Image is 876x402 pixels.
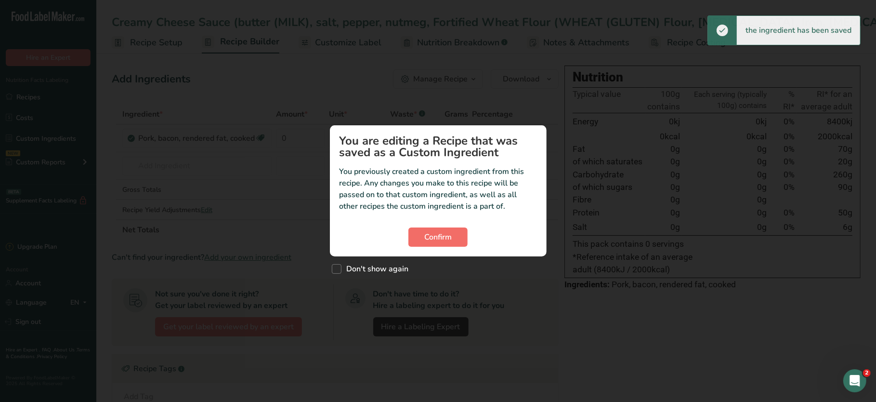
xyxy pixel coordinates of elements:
[341,264,409,274] span: Don't show again
[424,231,452,243] span: Confirm
[408,228,468,247] button: Confirm
[340,135,537,158] h1: You are editing a Recipe that was saved as a Custom Ingredient
[863,369,871,377] span: 2
[737,16,860,45] div: the ingredient has been saved
[843,369,866,392] iframe: Intercom live chat
[340,166,537,212] p: You previously created a custom ingredient from this recipe. Any changes you make to this recipe ...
